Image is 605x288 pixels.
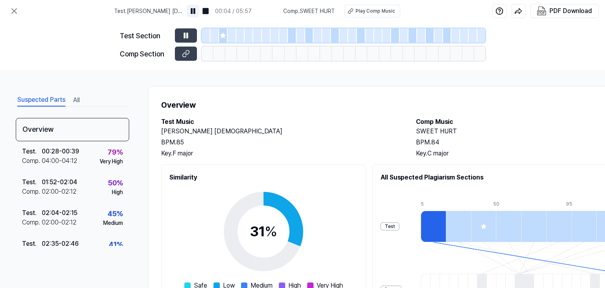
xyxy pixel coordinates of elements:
[344,5,400,17] button: Play Comp Music
[22,187,42,196] div: Comp .
[493,200,518,208] div: 50
[537,6,546,16] img: PDF Download
[22,147,42,156] div: Test .
[103,219,123,227] div: Medium
[250,221,277,242] div: 31
[22,156,42,166] div: Comp .
[109,239,123,250] div: 41 %
[161,149,400,158] div: Key. F major
[16,118,129,141] div: Overview
[566,200,591,208] div: 95
[549,6,592,16] div: PDF Download
[42,178,77,187] div: 01:52 - 02:04
[496,7,503,15] img: help
[215,7,252,15] div: 00:04 / 05:57
[108,147,123,157] div: 79 %
[120,49,170,59] div: Comp Section
[22,208,42,218] div: Test .
[42,218,76,227] div: 02:00 - 02:12
[114,7,184,15] span: Test . [PERSON_NAME] [DEMOGRAPHIC_DATA]
[22,218,42,227] div: Comp .
[283,7,335,15] span: Comp . SWEET HURT
[100,157,123,166] div: Very High
[421,200,446,208] div: 5
[161,117,400,127] h2: Test Music
[514,7,522,15] img: share
[42,187,76,196] div: 02:00 - 02:12
[108,178,123,188] div: 50 %
[42,208,77,218] div: 02:04 - 02:15
[169,173,358,182] h2: Similarity
[42,239,79,249] div: 02:35 - 02:46
[161,127,400,136] h2: [PERSON_NAME] [DEMOGRAPHIC_DATA]
[535,4,594,18] button: PDF Download
[17,94,65,107] button: Suspected Parts
[108,208,123,219] div: 45 %
[112,188,123,196] div: High
[73,94,80,107] button: All
[161,138,400,147] div: BPM. 85
[42,147,79,156] div: 00:28 - 00:39
[22,239,42,249] div: Test .
[42,156,77,166] div: 04:00 - 04:12
[265,223,277,240] span: %
[380,223,399,230] div: Test
[120,30,170,41] div: Test Section
[356,7,395,15] div: Play Comp Music
[22,178,42,187] div: Test .
[189,7,197,15] img: pause
[202,7,210,15] img: stop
